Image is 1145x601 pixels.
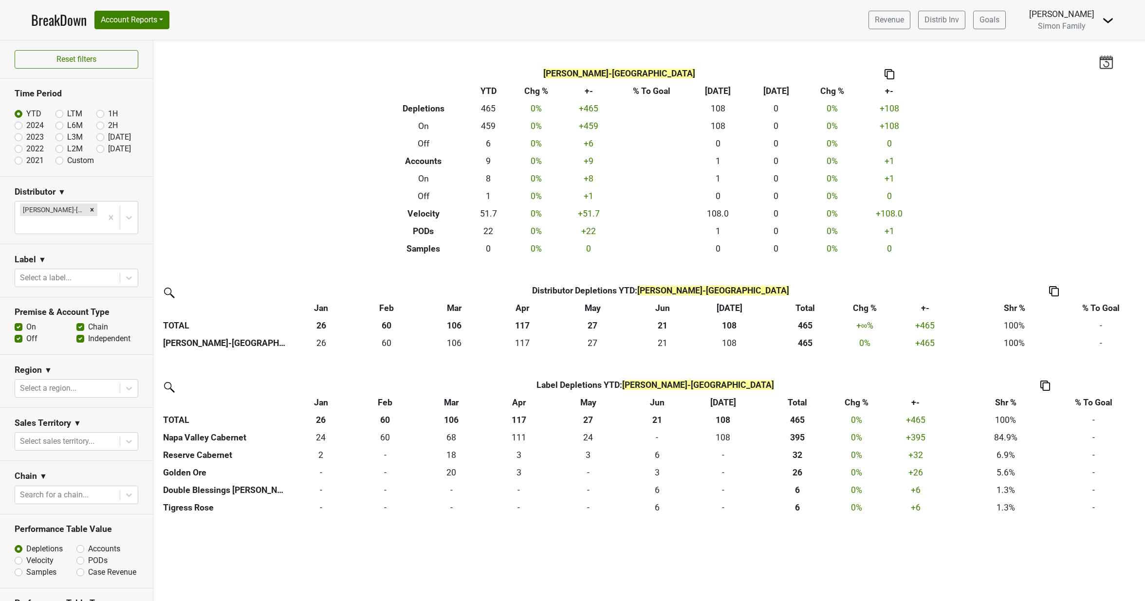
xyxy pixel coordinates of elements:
div: 111 [488,431,550,444]
th: Total: activate to sort column ascending [757,394,839,411]
span: +465 [915,321,935,330]
th: &nbsp;: activate to sort column ascending [161,394,289,411]
div: 3 [488,449,550,461]
td: 0 % [805,100,860,117]
td: 1 [689,152,747,170]
td: 0 % [805,240,860,257]
label: [DATE] [108,131,131,143]
td: +1 [859,222,919,240]
th: Chg % [805,82,860,100]
td: 1 [468,187,509,205]
th: 26.000 [757,464,839,481]
th: Feb: activate to sort column ascending [354,299,419,317]
td: +9 [563,152,614,170]
td: 0 [353,481,417,499]
th: 108 [696,317,763,334]
th: 106 [417,411,485,429]
img: last_updated_date [1099,55,1113,69]
td: +1 [563,187,614,205]
td: 0 [747,205,805,222]
h3: Chain [15,471,37,481]
span: [PERSON_NAME]-[GEOGRAPHIC_DATA] [622,380,774,390]
td: 0 [690,446,757,464]
td: 26 [289,334,354,352]
td: 0 [485,481,552,499]
td: - [1054,464,1133,481]
td: - [1054,481,1133,499]
div: +32 [876,449,955,461]
th: [DATE] [747,82,805,100]
td: 0 % [805,117,860,135]
div: 60 [356,337,417,349]
div: +6 [876,484,955,496]
th: 465 [763,317,848,334]
td: 6 [625,481,690,499]
th: May: activate to sort column ascending [552,394,625,411]
div: 108 [699,337,760,349]
td: 0 % [805,222,860,240]
div: 26 [291,337,351,349]
label: 1H [108,108,118,120]
td: 0 [747,135,805,152]
div: [PERSON_NAME] [1029,8,1094,20]
td: 0 [747,100,805,117]
td: 21 [629,334,696,352]
label: Off [26,333,37,345]
label: 2023 [26,131,44,143]
td: 108 [689,117,747,135]
label: Independent [88,333,130,345]
td: 465 [468,100,509,117]
td: 0 % [509,205,564,222]
td: 2 [289,446,353,464]
th: +-: activate to sort column ascending [874,394,958,411]
div: Remove DiBacco-FL [87,203,97,216]
td: 100% [968,334,1062,352]
th: May: activate to sort column ascending [555,299,629,317]
th: 21 [625,411,690,429]
span: [PERSON_NAME]-[GEOGRAPHIC_DATA] [543,69,695,78]
th: Napa Valley Cabernet [161,429,289,446]
div: 3 [554,449,622,461]
span: ▼ [74,418,81,429]
th: On [379,170,468,187]
th: Velocity [379,205,468,222]
label: Case Revenue [88,566,136,578]
th: 117 [485,411,552,429]
td: 0 [689,240,747,257]
th: Feb: activate to sort column ascending [353,394,417,411]
th: +- [859,82,919,100]
label: 2022 [26,143,44,155]
th: 60 [353,411,417,429]
div: - [355,484,415,496]
td: 108.0 [689,205,747,222]
label: 2021 [26,155,44,166]
th: 465.000 [763,334,848,352]
th: Jul: activate to sort column ascending [690,394,757,411]
label: L3M [67,131,83,143]
td: 24 [289,429,353,446]
span: [PERSON_NAME]-[GEOGRAPHIC_DATA] [637,286,789,295]
label: 2024 [26,120,44,131]
td: 0 % [509,222,564,240]
td: 106 [419,334,489,352]
th: PODs [379,222,468,240]
th: Reserve Cabernet [161,446,289,464]
th: Chg % [509,82,564,100]
td: 108 [696,334,763,352]
td: 0 % [805,170,860,187]
td: 1 [689,170,747,187]
th: Jan: activate to sort column ascending [289,299,354,317]
td: 0 % [805,152,860,170]
th: 108 [690,411,757,429]
td: 0 % [839,446,874,464]
td: 3 [625,464,690,481]
div: - [488,484,550,496]
th: Jan: activate to sort column ascending [289,394,353,411]
td: 6 [625,446,690,464]
td: 0 % [509,152,564,170]
label: L2M [67,143,83,155]
div: - [355,449,415,461]
td: 0 [747,152,805,170]
label: Custom [67,155,94,166]
label: YTD [26,108,41,120]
